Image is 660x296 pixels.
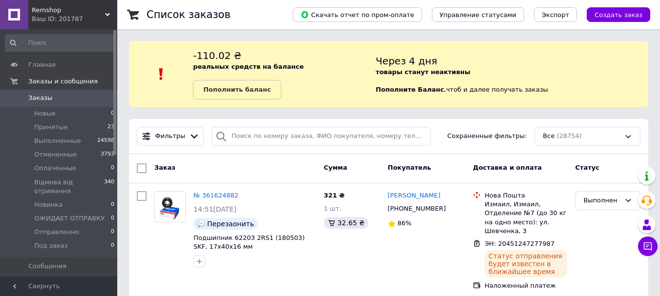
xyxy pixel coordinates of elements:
[440,11,516,19] span: Управление статусами
[154,191,186,222] a: Фото товару
[542,11,569,19] span: Экспорт
[197,220,205,228] img: :speech_balloon:
[324,205,341,212] span: 1 шт.
[388,164,431,171] span: Покупатель
[193,205,236,213] span: 14:51[DATE]
[193,192,238,199] a: № 361624882
[193,50,241,61] span: -110.02 ₴
[473,164,542,171] span: Доставка и оплата
[32,6,105,15] span: Remshop
[398,219,412,227] span: 86%
[34,123,68,132] span: Принятые
[388,191,441,200] a: [PERSON_NAME]
[34,178,104,196] span: Відмова від отримання
[447,132,527,141] span: Сохраненные фильтры:
[432,7,524,22] button: Управление статусами
[583,196,620,206] div: Выполнен
[5,34,115,52] input: Поиск
[485,200,567,236] div: Измаил, Измаил, Отделение №7 (до 30 кг на одно место): ул. Шевченка, 3
[203,86,271,93] b: Пополнить баланс
[28,262,66,271] span: Сообщения
[155,132,186,141] span: Фильтры
[324,164,347,171] span: Сумма
[193,63,304,70] b: реальных средств на балансе
[485,240,554,247] span: ЭН: 20451247277987
[97,137,114,145] span: 24598
[101,150,114,159] span: 3793
[34,200,63,209] span: Новинка
[155,192,185,222] img: Фото товару
[34,150,77,159] span: Отмененные
[34,137,81,145] span: Выполненные
[28,60,56,69] span: Главная
[212,127,431,146] input: Поиск по номеру заказа, ФИО покупателя, номеру телефона, Email, номеру накладной
[376,86,444,93] b: Пополните Баланс
[376,49,648,99] div: , чтоб и далее получать заказы
[104,178,114,196] span: 340
[111,228,114,237] span: 0
[147,9,231,20] h1: Список заказов
[293,7,422,22] button: Скачать отчет по пром-оплате
[28,77,98,86] span: Заказы и сообщения
[193,234,305,251] a: Подшипник 62203 2RS1 (180503) SKF, 17x40x16 мм
[107,123,114,132] span: 23
[556,132,582,139] span: (28754)
[485,191,567,200] div: Нова Пошта
[111,200,114,209] span: 0
[34,241,67,250] span: Под заказ
[300,10,414,19] span: Скачать отчет по пром-оплате
[111,164,114,173] span: 0
[207,220,254,228] span: Перезаонить
[28,94,52,102] span: Заказы
[324,217,368,229] div: 32.65 ₴
[111,214,114,223] span: 0
[111,241,114,250] span: 0
[595,11,642,19] span: Создать заказ
[376,55,437,67] span: Через 4 дня
[587,7,650,22] button: Создать заказ
[193,80,281,99] a: Пополнить баланс
[111,109,114,118] span: 0
[388,205,446,212] span: [PHONE_NUMBER]
[34,214,105,223] span: ОЖИДАЕТ ОТПРАВКУ
[154,164,175,171] span: Заказ
[485,250,567,277] div: Статус отправления будет известен в ближайшее время
[34,164,76,173] span: Оплаченные
[32,15,117,23] div: Ваш ID: 201787
[638,237,658,256] button: Чат с покупателем
[534,7,577,22] button: Экспорт
[577,11,650,18] a: Создать заказ
[324,192,345,199] span: 321 ₴
[34,228,79,237] span: Отправленно
[34,109,56,118] span: Новые
[154,67,169,81] img: :exclamation:
[575,164,599,171] span: Статус
[376,68,470,76] b: товары станут неактивны
[485,281,567,290] div: Наложенный платеж
[543,132,554,141] span: Все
